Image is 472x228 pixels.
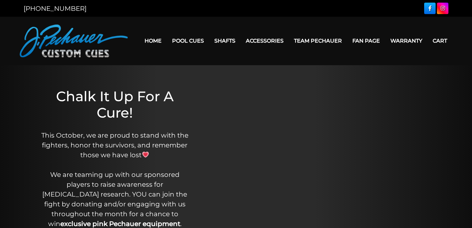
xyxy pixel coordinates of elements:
[347,32,385,49] a: Fan Page
[39,88,191,121] h1: Chalk It Up For A Cure!
[209,32,241,49] a: Shafts
[60,220,180,228] strong: exclusive pink Pechauer equipment
[24,5,87,12] a: [PHONE_NUMBER]
[142,151,149,158] img: 💗
[20,25,128,57] img: Pechauer Custom Cues
[167,32,209,49] a: Pool Cues
[427,32,452,49] a: Cart
[385,32,427,49] a: Warranty
[139,32,167,49] a: Home
[241,32,289,49] a: Accessories
[289,32,347,49] a: Team Pechauer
